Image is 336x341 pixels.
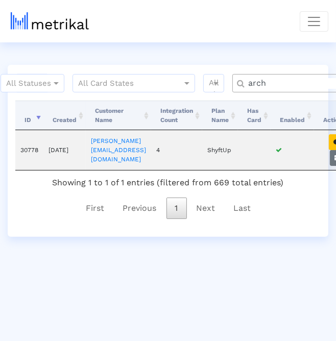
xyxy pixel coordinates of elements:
[78,198,113,219] a: First
[151,130,202,170] td: 4
[43,130,86,170] td: [DATE]
[166,198,187,219] a: 1
[91,137,146,163] a: [PERSON_NAME][EMAIL_ADDRESS][DOMAIN_NAME]
[209,77,213,90] input: All Plans
[15,130,43,170] td: 30778
[78,77,171,90] input: All Card States
[15,101,43,130] th: ID: activate to sort column ascending
[151,101,202,130] th: Integration Count: activate to sort column ascending
[300,11,328,32] button: Toggle navigation
[15,170,321,191] div: Showing 1 to 1 of 1 entries (filtered from 669 total entries)
[238,101,271,130] th: Has Card: activate to sort column ascending
[202,130,238,170] td: ShyftUp
[225,198,260,219] a: Last
[11,12,89,30] img: metrical-logo-light.png
[202,101,238,130] th: Plan Name: activate to sort column ascending
[114,198,165,219] a: Previous
[43,101,86,130] th: Created: activate to sort column ascending
[271,101,314,130] th: Enabled: activate to sort column ascending
[207,77,229,103] div: All Plans
[86,101,151,130] th: Customer Name: activate to sort column ascending
[188,198,224,219] a: Next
